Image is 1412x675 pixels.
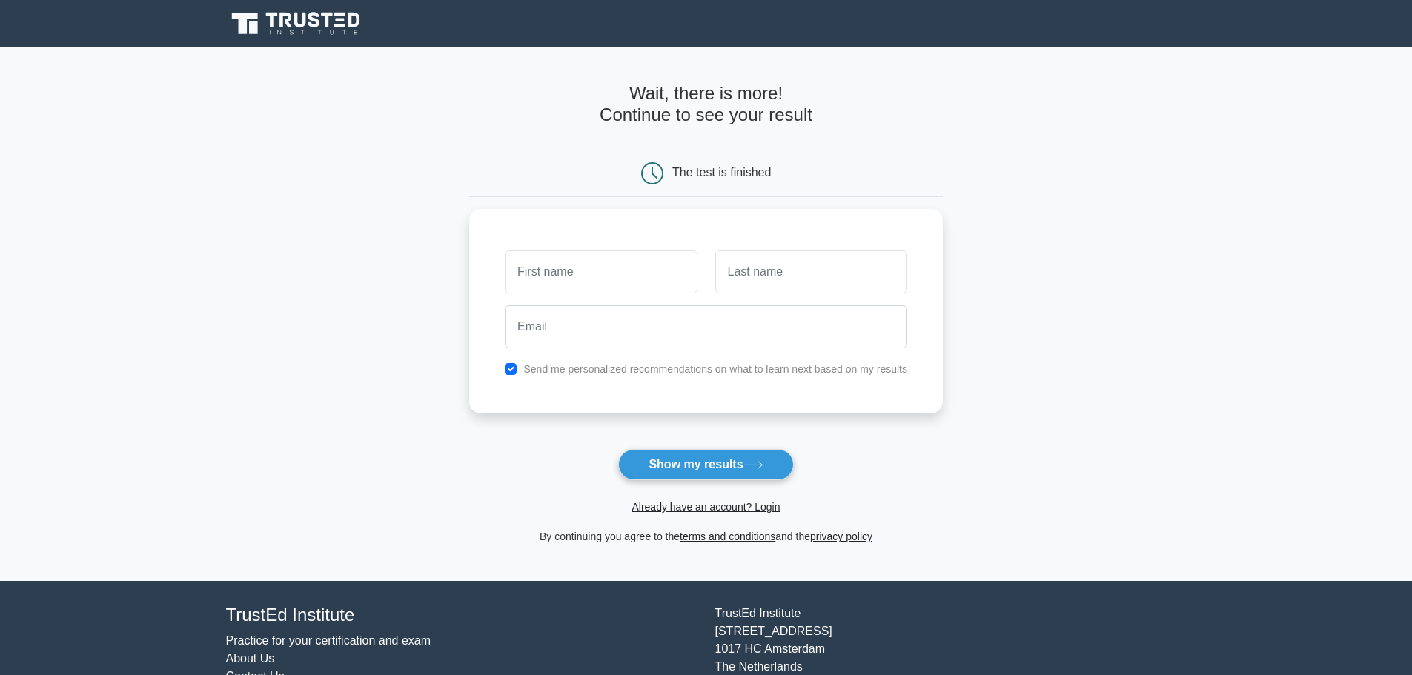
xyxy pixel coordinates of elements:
h4: Wait, there is more! Continue to see your result [469,83,943,126]
input: Last name [715,250,907,293]
a: privacy policy [810,531,872,542]
a: About Us [226,652,275,665]
input: First name [505,250,697,293]
div: By continuing you agree to the and the [460,528,952,545]
div: The test is finished [672,166,771,179]
a: Already have an account? Login [632,501,780,513]
a: Practice for your certification and exam [226,634,431,647]
input: Email [505,305,907,348]
h4: TrustEd Institute [226,605,697,626]
button: Show my results [618,449,793,480]
a: terms and conditions [680,531,775,542]
label: Send me personalized recommendations on what to learn next based on my results [523,363,907,375]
